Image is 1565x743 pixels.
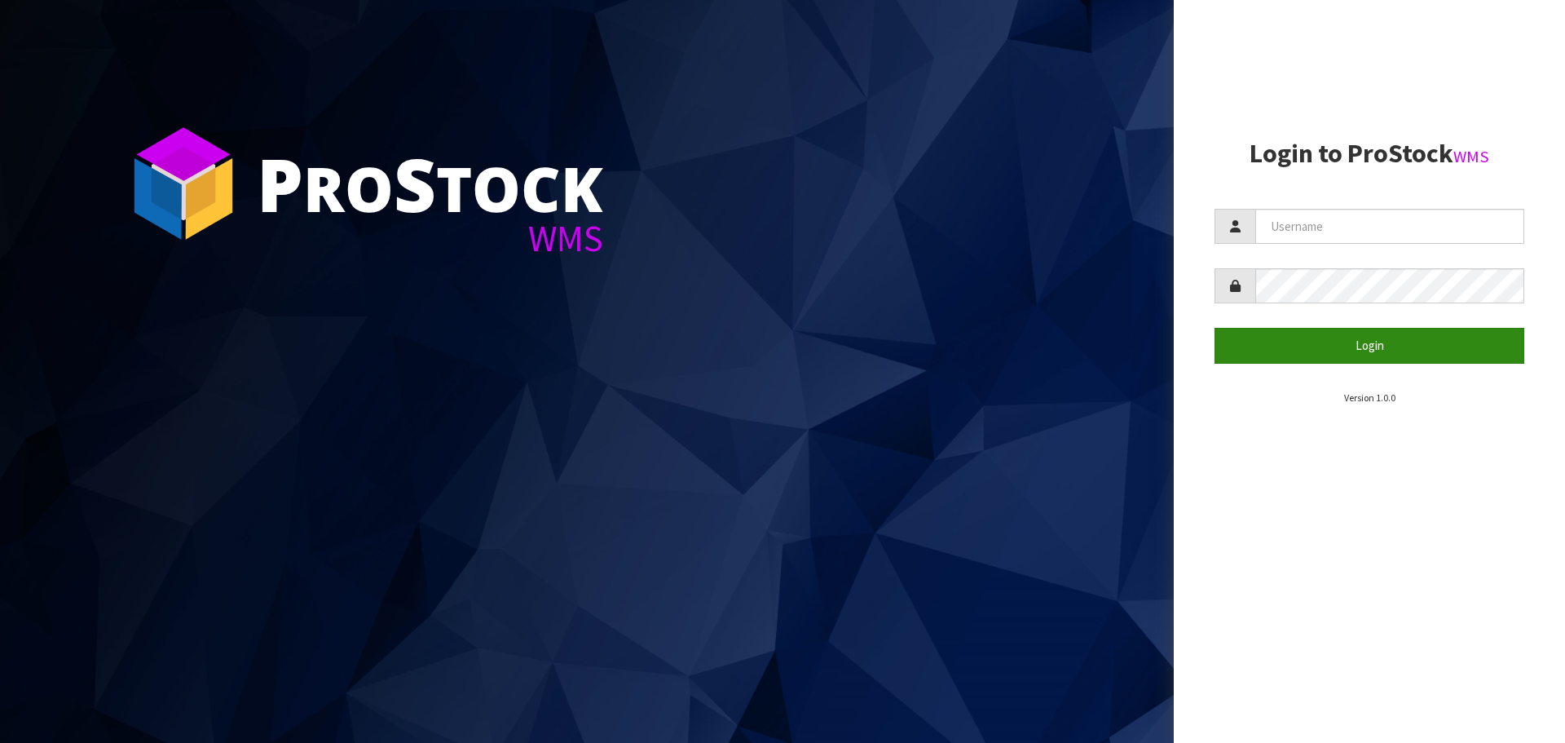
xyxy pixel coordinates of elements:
[394,134,436,233] span: S
[1215,139,1524,168] h2: Login to ProStock
[122,122,245,245] img: ProStock Cube
[1255,209,1524,244] input: Username
[1344,391,1395,404] small: Version 1.0.0
[257,134,303,233] span: P
[1215,328,1524,363] button: Login
[1453,146,1489,167] small: WMS
[257,147,603,220] div: ro tock
[257,220,603,257] div: WMS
